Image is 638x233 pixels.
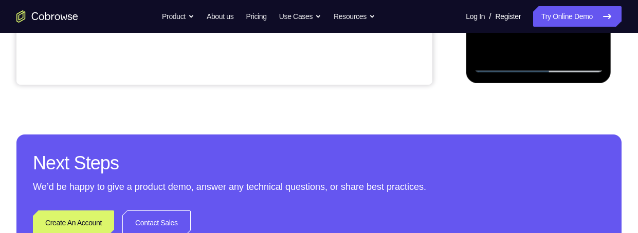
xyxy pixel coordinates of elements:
button: Product [162,6,194,27]
a: About us [207,6,233,27]
button: Sign in with Google [110,163,307,183]
a: Pricing [246,6,266,27]
button: Use Cases [279,6,321,27]
div: Sign in with Google [181,168,251,178]
h2: Next Steps [33,151,605,176]
a: Register [496,6,521,27]
p: We’d be happy to give a product demo, answer any technical questions, or share best practices. [33,180,605,194]
span: / [489,10,491,23]
input: Enter your email [116,98,301,108]
div: Sign in with Intercom [177,217,255,227]
p: or [203,147,213,155]
button: Resources [334,6,375,27]
h1: Sign in to your account [110,70,307,85]
button: Sign in with Intercom [110,212,307,232]
a: Try Online Demo [533,6,622,27]
a: Go to the home page [16,10,78,23]
a: Log In [466,6,485,27]
button: Sign in with GitHub [110,187,307,208]
div: Sign in with GitHub [181,192,251,203]
button: Sign in [110,118,307,138]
